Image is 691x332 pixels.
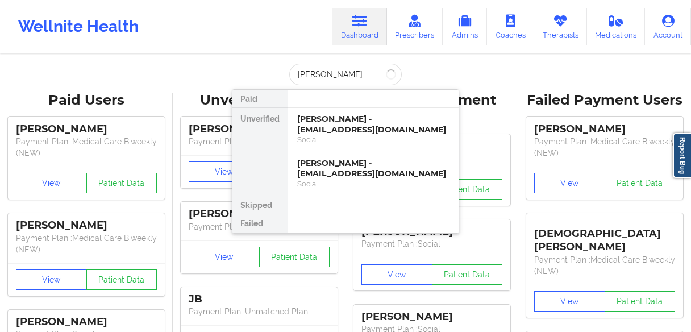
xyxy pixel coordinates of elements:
button: View [534,291,605,312]
div: Social [297,179,449,189]
div: [DEMOGRAPHIC_DATA][PERSON_NAME] [534,219,675,254]
button: Patient Data [86,173,157,193]
a: Admins [443,8,487,45]
p: Payment Plan : Social [361,238,502,250]
button: View [189,247,260,267]
button: Patient Data [432,264,503,285]
a: Coaches [487,8,534,45]
p: Payment Plan : Medical Care Biweekly (NEW) [16,233,157,255]
div: [PERSON_NAME] [16,123,157,136]
button: View [534,173,605,193]
div: [PERSON_NAME] [16,316,157,329]
p: Payment Plan : Unmatched Plan [189,136,330,147]
div: [PERSON_NAME] [189,208,330,221]
div: Unverified [232,108,288,196]
a: Report Bug [673,133,691,178]
button: Patient Data [605,173,676,193]
button: View [189,161,260,182]
div: Failed [232,214,288,233]
p: Payment Plan : Unmatched Plan [189,221,330,233]
div: [PERSON_NAME] [16,219,157,232]
div: Unverified Users [181,92,338,109]
div: Paid Users [8,92,165,109]
a: Dashboard [332,8,387,45]
a: Medications [587,8,646,45]
div: Paid [232,90,288,108]
p: Payment Plan : Medical Care Biweekly (NEW) [534,136,675,159]
button: Patient Data [605,291,676,312]
button: Patient Data [432,179,503,200]
p: Payment Plan : Medical Care Biweekly (NEW) [534,254,675,277]
button: View [361,264,432,285]
div: [PERSON_NAME] - [EMAIL_ADDRESS][DOMAIN_NAME] [297,158,449,179]
div: [PERSON_NAME] [534,123,675,136]
div: JB [189,293,330,306]
p: Payment Plan : Unmatched Plan [189,306,330,317]
div: [PERSON_NAME] - [EMAIL_ADDRESS][DOMAIN_NAME] [297,114,449,135]
div: [PERSON_NAME] [361,310,502,323]
a: Prescribers [387,8,443,45]
div: Skipped [232,196,288,214]
a: Account [645,8,691,45]
div: Social [297,135,449,144]
button: View [16,173,87,193]
div: Failed Payment Users [526,92,683,109]
p: Payment Plan : Medical Care Biweekly (NEW) [16,136,157,159]
div: [PERSON_NAME] [189,123,330,136]
a: Therapists [534,8,587,45]
button: Patient Data [259,247,330,267]
button: Patient Data [86,269,157,290]
button: View [16,269,87,290]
